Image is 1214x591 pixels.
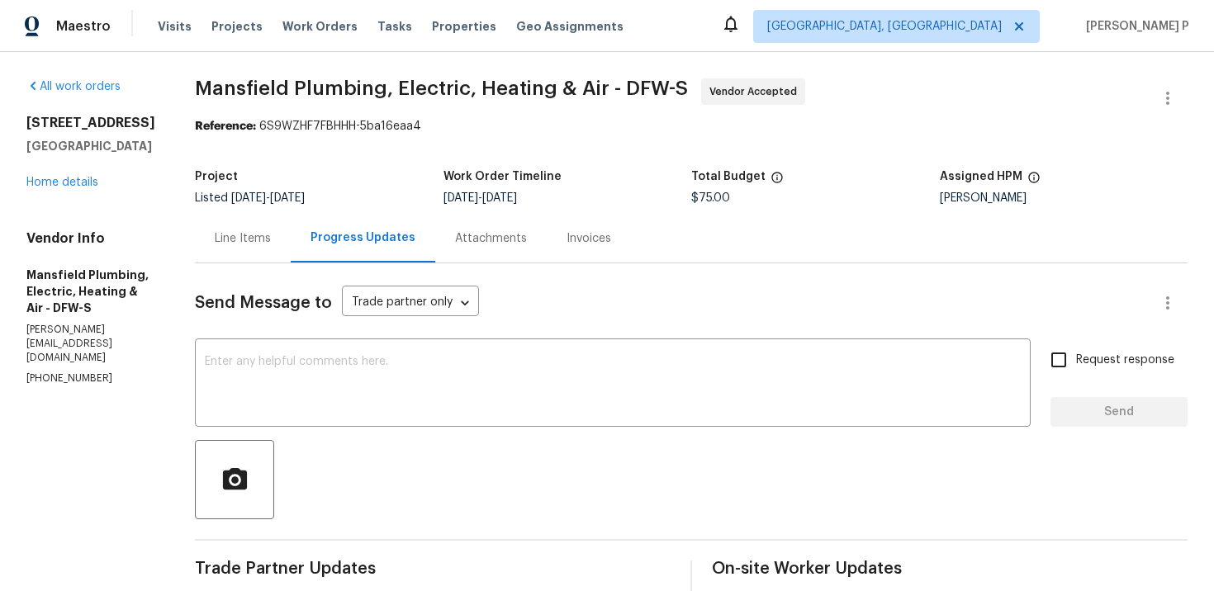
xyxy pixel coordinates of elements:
[482,192,517,204] span: [DATE]
[1076,352,1174,369] span: Request response
[195,121,256,132] b: Reference:
[158,18,192,35] span: Visits
[691,192,730,204] span: $75.00
[712,560,1188,577] span: On-site Worker Updates
[26,371,155,385] p: [PHONE_NUMBER]
[195,560,671,577] span: Trade Partner Updates
[195,295,332,311] span: Send Message to
[270,192,305,204] span: [DATE]
[940,192,1188,204] div: [PERSON_NAME]
[231,192,305,204] span: -
[26,115,155,131] h2: [STREET_ADDRESS]
[709,83,804,100] span: Vendor Accepted
[26,177,98,188] a: Home details
[195,192,305,204] span: Listed
[691,171,766,182] h5: Total Budget
[195,118,1188,135] div: 6S9WZHF7FBHHH-5ba16eaa4
[26,267,155,316] h5: Mansfield Plumbing, Electric, Heating & Air - DFW-S
[26,323,155,365] p: [PERSON_NAME][EMAIL_ADDRESS][DOMAIN_NAME]
[342,290,479,317] div: Trade partner only
[195,78,688,98] span: Mansfield Plumbing, Electric, Heating & Air - DFW-S
[516,18,624,35] span: Geo Assignments
[377,21,412,32] span: Tasks
[311,229,415,246] div: Progress Updates
[443,171,562,182] h5: Work Order Timeline
[455,230,527,247] div: Attachments
[195,171,238,182] h5: Project
[211,18,263,35] span: Projects
[443,192,478,204] span: [DATE]
[1027,171,1041,192] span: The hpm assigned to this work order.
[567,230,611,247] div: Invoices
[26,138,155,154] h5: [GEOGRAPHIC_DATA]
[767,18,1002,35] span: [GEOGRAPHIC_DATA], [GEOGRAPHIC_DATA]
[215,230,271,247] div: Line Items
[56,18,111,35] span: Maestro
[282,18,358,35] span: Work Orders
[26,230,155,247] h4: Vendor Info
[26,81,121,92] a: All work orders
[940,171,1022,182] h5: Assigned HPM
[771,171,784,192] span: The total cost of line items that have been proposed by Opendoor. This sum includes line items th...
[443,192,517,204] span: -
[1079,18,1189,35] span: [PERSON_NAME] P
[231,192,266,204] span: [DATE]
[432,18,496,35] span: Properties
